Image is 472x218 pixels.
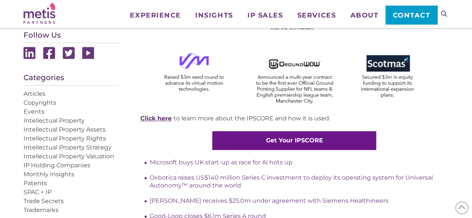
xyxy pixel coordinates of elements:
p: to learn more about the IPSCORE and how it is used. [140,114,448,122]
span: About [350,12,378,19]
a: Intellectual Property Valuation [24,153,114,160]
a: Monthly Insights [24,171,74,178]
a: Intellectual Property Strategy [24,144,112,151]
h4: Follow Us [24,31,119,43]
a: IP Holding Companies [24,162,90,169]
img: Youtube [82,47,94,59]
a: Get Your IPSCORE [212,131,376,150]
a: Intellectual Property Rights [24,135,106,142]
span: Services [297,12,336,19]
span: IP Sales [247,12,283,19]
h4: Categories [24,74,119,86]
a: Intellectual Property Assets [24,126,106,133]
a: Click here [140,115,172,122]
span: Experience [130,12,181,19]
a: Intellectual Property [24,117,85,124]
a: Oxbotica raises US$140 million Series C investment to deploy its operating system for Universal A... [150,174,433,189]
img: Metis Partners [24,3,55,24]
a: SPAC + IP [24,189,51,196]
a: Trademarks [24,206,59,214]
a: Contact [385,6,437,24]
a: [PERSON_NAME] receives $25.0m under agreement with Siemens Healthineers [150,197,388,204]
span: Contact [393,12,431,19]
img: Linkedin [24,47,35,59]
span: Insights [195,12,233,19]
a: Copyrights [24,99,56,106]
strong: Get Your IPSCORE [266,137,323,144]
span: Back to Top [455,201,468,214]
img: Twitter [63,47,75,59]
a: Microsoft buys UK start-up as race for AI hots up [150,159,293,166]
a: Articles [24,90,46,97]
a: Events [24,108,44,115]
img: Facebook [43,47,55,59]
a: Trade Secrets [24,198,64,205]
a: Patents [24,180,47,187]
